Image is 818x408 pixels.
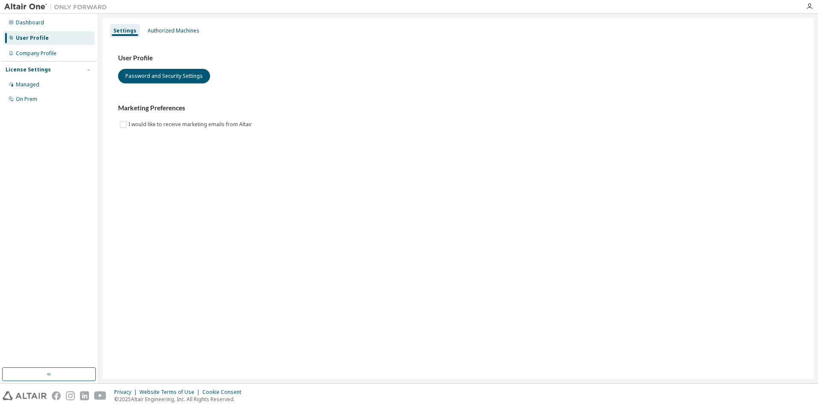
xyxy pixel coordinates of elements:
img: Altair One [4,3,111,11]
p: © 2025 Altair Engineering, Inc. All Rights Reserved. [114,396,246,403]
img: youtube.svg [94,391,107,400]
div: Cookie Consent [202,389,246,396]
button: Password and Security Settings [118,69,210,83]
div: Managed [16,81,39,88]
div: License Settings [6,66,51,73]
div: Website Terms of Use [139,389,202,396]
img: instagram.svg [66,391,75,400]
h3: Marketing Preferences [118,104,798,112]
img: linkedin.svg [80,391,89,400]
div: User Profile [16,35,49,41]
div: Company Profile [16,50,56,57]
div: Authorized Machines [148,27,199,34]
div: On Prem [16,96,37,103]
div: Privacy [114,389,139,396]
img: facebook.svg [52,391,61,400]
div: Settings [113,27,136,34]
div: Dashboard [16,19,44,26]
img: altair_logo.svg [3,391,47,400]
h3: User Profile [118,54,798,62]
label: I would like to receive marketing emails from Altair [128,119,254,130]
